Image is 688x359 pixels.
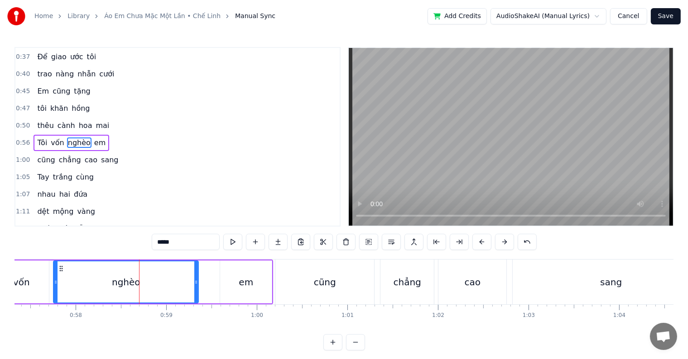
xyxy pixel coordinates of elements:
div: chẳng [394,275,421,289]
span: cũng [52,86,71,96]
a: Home [34,12,53,21]
span: trắng [52,172,73,182]
span: hai [58,189,71,199]
span: sang [100,155,119,165]
span: trao [36,69,53,79]
span: Để [36,52,48,62]
span: 1:07 [16,190,30,199]
span: vốn [50,137,65,148]
span: tôi [36,103,48,113]
span: nàng [55,69,75,79]
span: 0:37 [16,52,30,61]
div: 0:58 [70,312,82,319]
span: dệt [36,206,50,217]
span: Tay [36,172,50,182]
span: nhau [36,189,56,199]
span: đứa [73,189,88,199]
div: cao [465,275,481,289]
span: 1:16 [16,224,30,233]
span: 1:00 [16,156,30,165]
div: nghèo [112,275,140,289]
div: 1:01 [342,312,354,319]
span: cưới [98,69,115,79]
span: 0:45 [16,87,30,96]
span: 1:05 [16,173,30,182]
span: ước [69,52,84,62]
div: sang [600,275,622,289]
span: 0:50 [16,121,30,130]
span: mai [95,120,110,131]
span: hôn [59,223,74,234]
button: Add Credits [428,8,487,24]
span: tôi [86,52,97,62]
img: youka [7,7,25,25]
div: vốn [13,275,30,289]
div: 1:00 [251,312,263,319]
div: 0:59 [160,312,173,319]
span: Manual Sync [235,12,275,21]
button: Save [651,8,681,24]
span: em [93,137,106,148]
span: Ngày [36,223,57,234]
span: lễ [76,223,84,234]
span: 1:11 [16,207,30,216]
span: nghèo [67,137,91,148]
span: cao [84,155,98,165]
span: cùng [75,172,95,182]
span: mộng [52,206,75,217]
span: nhẫn [77,69,96,79]
div: 1:03 [523,312,535,319]
span: chẳng [58,155,82,165]
nav: breadcrumb [34,12,275,21]
span: hoa [78,120,93,131]
span: 0:40 [16,70,30,79]
a: Áo Em Chưa Mặc Một Lần • Chế Linh [104,12,221,21]
span: giao [50,52,67,62]
div: 1:04 [613,312,625,319]
span: vàng [76,206,96,217]
span: khăn [49,103,69,113]
div: em [239,275,253,289]
span: 0:47 [16,104,30,113]
button: Cancel [610,8,647,24]
span: cũng [36,155,56,165]
span: hồng [71,103,91,113]
span: thêu [36,120,54,131]
div: Open chat [650,323,677,350]
span: em [86,223,99,234]
span: Em [36,86,50,96]
div: 1:02 [432,312,444,319]
a: Library [67,12,90,21]
div: cũng [314,275,336,289]
span: tặng [73,86,91,96]
span: cành [57,120,76,131]
span: 0:56 [16,138,30,147]
span: Tôi [36,137,48,148]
